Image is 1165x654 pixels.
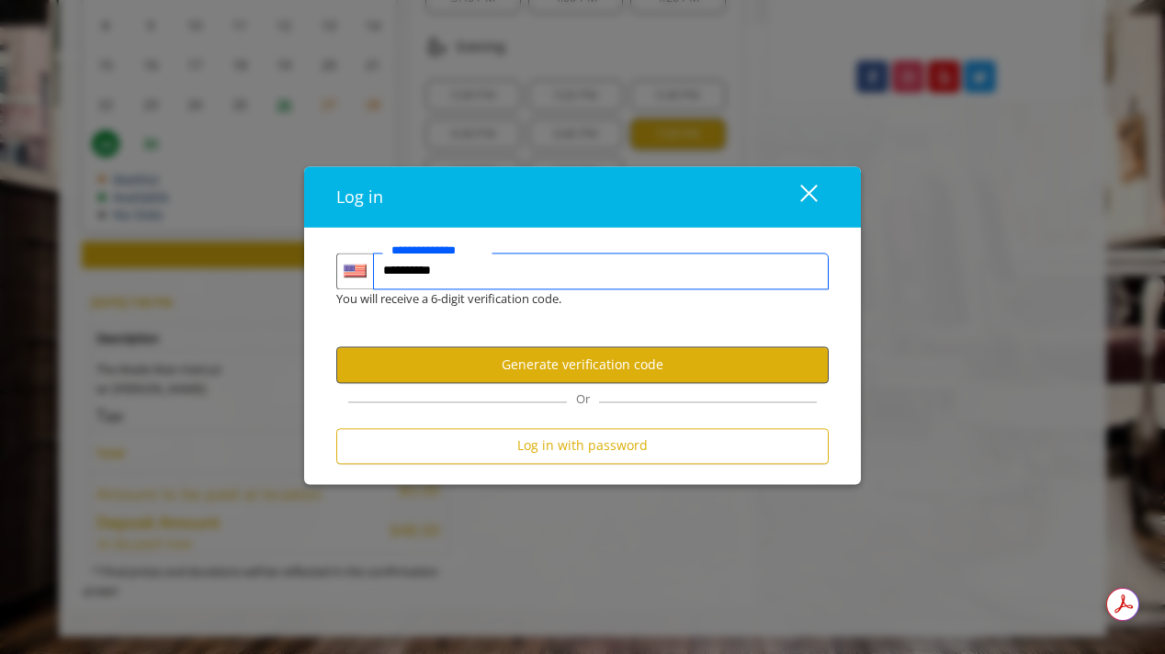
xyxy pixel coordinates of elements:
[322,289,815,309] div: You will receive a 6-digit verification code.
[766,178,829,216] button: close dialog
[336,347,829,383] button: Generate verification code
[336,253,373,289] div: Country
[779,183,816,210] div: close dialog
[567,390,599,407] span: Or
[336,186,383,208] span: Log in
[336,428,829,464] button: Log in with password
